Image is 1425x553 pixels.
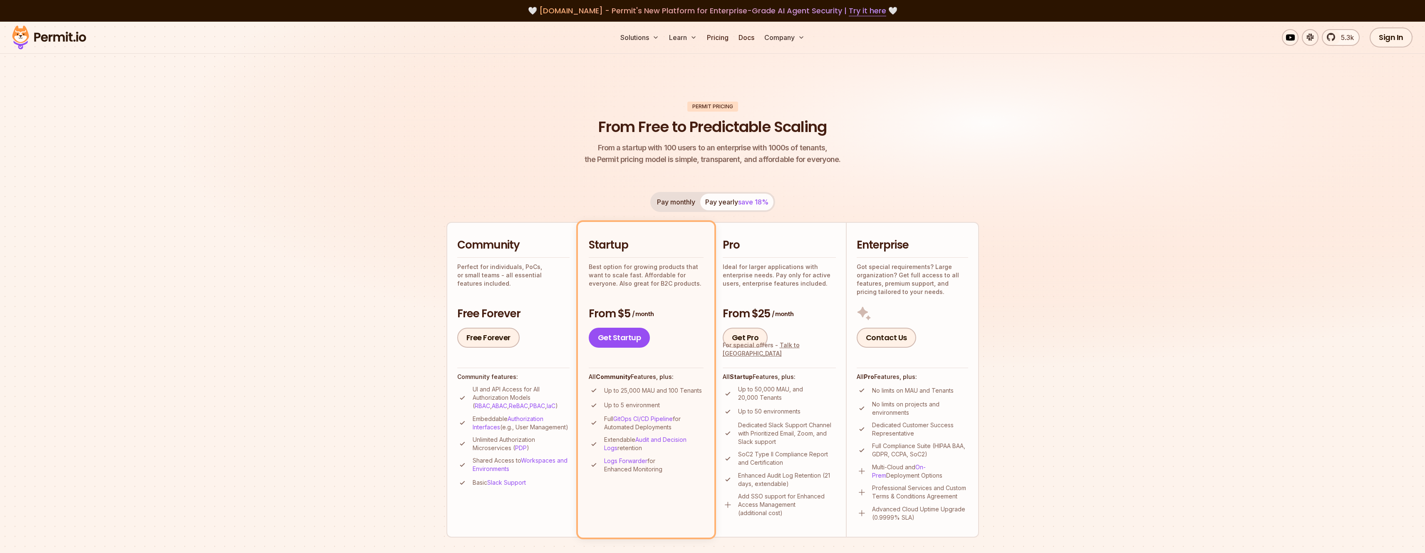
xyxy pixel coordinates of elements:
[473,478,526,487] p: Basic
[473,456,570,473] p: Shared Access to
[457,373,570,381] h4: Community features:
[473,385,570,410] p: UI and API Access for All Authorization Models ( , , , , )
[761,29,808,46] button: Company
[617,29,662,46] button: Solutions
[857,373,968,381] h4: All Features, plus:
[632,310,654,318] span: / month
[857,328,916,348] a: Contact Us
[738,471,836,488] p: Enhanced Audit Log Retention (21 days, extendable)
[515,444,527,451] a: PDP
[857,238,968,253] h2: Enterprise
[475,402,490,409] a: RBAC
[872,400,968,417] p: No limits on projects and environments
[772,310,793,318] span: / month
[604,401,660,409] p: Up to 5 environment
[1336,32,1354,42] span: 5.3k
[730,373,753,380] strong: Startup
[723,373,836,381] h4: All Features, plus:
[604,457,704,473] p: for Enhanced Monitoring
[872,484,968,501] p: Professional Services and Custom Terms & Conditions Agreement
[872,386,954,395] p: No limits on MAU and Tenants
[457,306,570,321] h3: Free Forever
[604,436,686,451] a: Audit and Decision Logs
[872,463,968,480] p: Multi-Cloud and Deployment Options
[849,5,886,16] a: Try it here
[604,457,647,464] a: Logs Forwarder
[652,194,700,210] button: Pay monthly
[589,328,650,348] a: Get Startup
[492,402,507,409] a: ABAC
[589,238,704,253] h2: Startup
[723,306,836,321] h3: From $25
[738,407,800,416] p: Up to 50 environments
[547,402,555,409] a: IaC
[473,415,543,431] a: Authorization Interfaces
[604,436,704,452] p: Extendable retention
[687,102,738,112] div: Permit Pricing
[735,29,758,46] a: Docs
[8,23,90,52] img: Permit logo
[738,492,836,517] p: Add SSO support for Enhanced Access Management (additional cost)
[704,29,732,46] a: Pricing
[864,373,874,380] strong: Pro
[872,463,926,479] a: On-Prem
[872,421,968,438] p: Dedicated Customer Success Representative
[604,415,704,431] p: Full for Automated Deployments
[598,117,827,137] h1: From Free to Predictable Scaling
[473,436,570,452] p: Unlimited Authorization Microservices ( )
[857,263,968,296] p: Got special requirements? Large organization? Get full access to all features, premium support, a...
[20,5,1405,17] div: 🤍 🤍
[604,386,702,395] p: Up to 25,000 MAU and 100 Tenants
[487,479,526,486] a: Slack Support
[539,5,886,16] span: [DOMAIN_NAME] - Permit's New Platform for Enterprise-Grade AI Agent Security |
[723,328,768,348] a: Get Pro
[530,402,545,409] a: PBAC
[723,238,836,253] h2: Pro
[473,415,570,431] p: Embeddable (e.g., User Management)
[613,415,673,422] a: GitOps CI/CD Pipeline
[738,421,836,446] p: Dedicated Slack Support Channel with Prioritized Email, Zoom, and Slack support
[457,238,570,253] h2: Community
[872,505,968,522] p: Advanced Cloud Uptime Upgrade (0.9999% SLA)
[666,29,700,46] button: Learn
[596,373,631,380] strong: Community
[457,328,520,348] a: Free Forever
[509,402,528,409] a: ReBAC
[457,263,570,288] p: Perfect for individuals, PoCs, or small teams - all essential features included.
[589,306,704,321] h3: From $5
[738,450,836,467] p: SoC2 Type II Compliance Report and Certification
[1370,27,1413,47] a: Sign In
[589,263,704,288] p: Best option for growing products that want to scale fast. Affordable for everyone. Also great for...
[738,385,836,402] p: Up to 50,000 MAU, and 20,000 Tenants
[872,442,968,458] p: Full Compliance Suite (HIPAA BAA, GDPR, CCPA, SoC2)
[723,341,836,358] div: For special offers -
[589,373,704,381] h4: All Features, plus:
[585,142,841,154] span: From a startup with 100 users to an enterprise with 1000s of tenants,
[1322,29,1360,46] a: 5.3k
[585,142,841,165] p: the Permit pricing model is simple, transparent, and affordable for everyone.
[723,263,836,288] p: Ideal for larger applications with enterprise needs. Pay only for active users, enterprise featur...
